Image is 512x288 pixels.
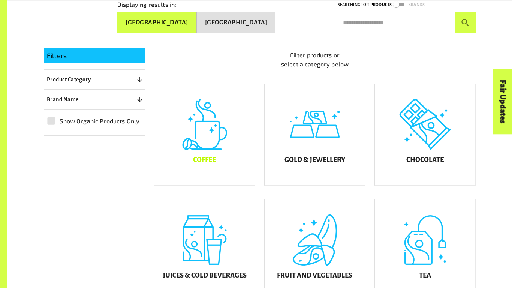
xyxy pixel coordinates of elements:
p: Brands [408,1,425,8]
button: [GEOGRAPHIC_DATA] [197,12,276,33]
a: Coffee [154,84,255,186]
h5: Gold & Jewellery [284,156,345,164]
button: [GEOGRAPHIC_DATA] [117,12,197,33]
h5: Juices & Cold Beverages [163,272,247,279]
span: Show Organic Products Only [60,117,139,126]
h5: Tea [419,272,431,279]
p: Brand Name [47,95,79,104]
p: Product Category [47,75,91,84]
h5: Fruit and Vegetables [277,272,352,279]
p: Filter products or select a category below [154,51,476,69]
h5: Coffee [193,156,216,164]
a: Gold & Jewellery [264,84,365,186]
button: Product Category [44,73,145,86]
p: Products [370,1,392,8]
a: Chocolate [374,84,476,186]
button: Brand Name [44,93,145,106]
h5: Chocolate [406,156,444,164]
p: Searching for [338,1,369,8]
p: Filters [47,51,142,60]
